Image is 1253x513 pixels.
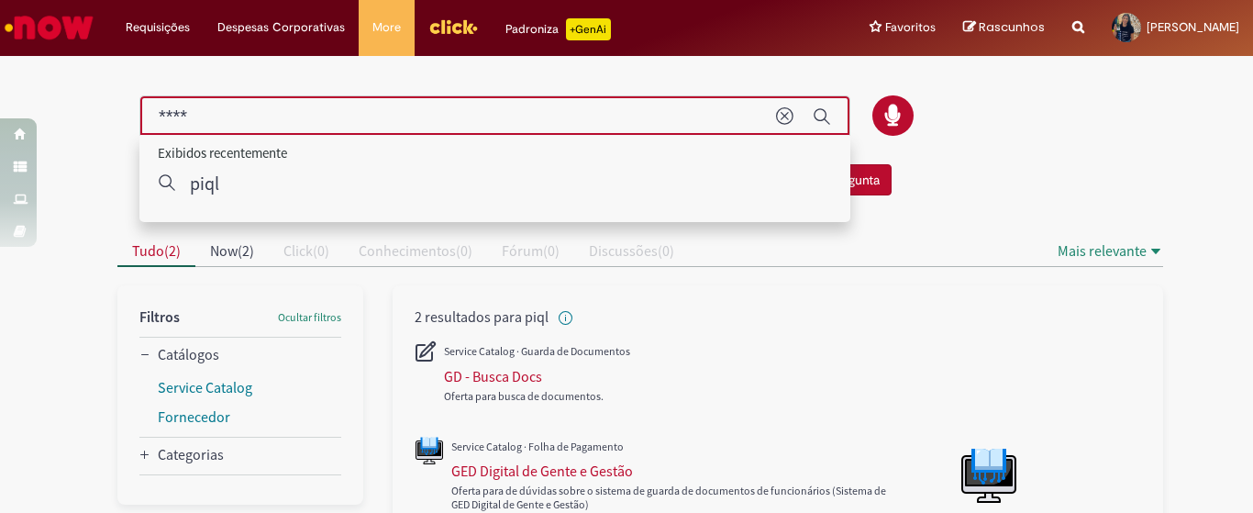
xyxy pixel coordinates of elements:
span: Despesas Corporativas [217,18,345,37]
div: Padroniza [505,18,611,40]
img: ServiceNow [2,9,96,46]
span: Rascunhos [979,18,1045,36]
img: click_logo_yellow_360x200.png [428,13,478,40]
span: [PERSON_NAME] [1147,19,1239,35]
a: Rascunhos [963,19,1045,37]
span: Favoritos [885,18,936,37]
span: Requisições [126,18,190,37]
span: More [372,18,401,37]
p: +GenAi [566,18,611,40]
